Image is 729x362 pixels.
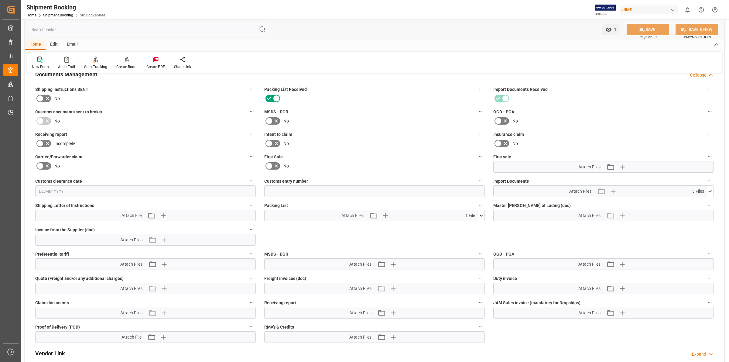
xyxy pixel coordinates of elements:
span: Attach Files [569,188,591,195]
button: RMA's & Credits [477,323,485,331]
span: JAM Sales invoice (mandatory for Dropships) [493,300,580,306]
span: Ctrl/CMD + Shift + S [684,35,711,40]
span: Import Documents Received [493,86,548,93]
button: Shipping instructions SENT [248,85,256,93]
button: Help Center [694,3,708,17]
span: Intent to claim [264,131,292,138]
button: Insurance claim [706,130,714,138]
button: Duty invoice [706,274,714,282]
span: Quote (Freight and/or any additional charges) [35,275,124,282]
span: First sale [493,154,511,160]
span: RMA's & Credits [264,324,294,330]
span: Customs clearance date [35,178,82,184]
button: Freight invoices (doc) [477,274,485,282]
div: Collapse [690,72,706,78]
input: DD.MM.YYYY [35,185,256,197]
span: 3 Files [692,188,704,195]
span: No [283,163,289,169]
button: show 0 new notifications [681,3,694,17]
button: open menu [602,24,619,35]
div: Email [62,40,82,50]
h2: Vendor Link [35,349,65,357]
span: Proof of Delivery (POD) [35,324,80,330]
input: Search Fields [28,24,268,35]
span: Freight invoices (doc) [264,275,306,282]
span: Attach Files [578,285,601,292]
span: Attach Files [578,310,601,316]
span: Customs documents sent to broker [35,109,102,115]
button: MSDS - DGR [477,108,485,115]
button: Customs clearance date [248,177,256,185]
div: Share Link [174,64,191,70]
span: OGD - PGA [493,251,514,257]
button: Carrier /Forwarder claim [248,153,256,160]
button: JAM Sales invoice (mandatory for Dropships) [706,298,714,306]
a: Shipment Booking [43,13,73,17]
button: JIMS [620,4,681,16]
span: No [283,118,289,124]
span: Attach Files [349,261,371,267]
span: Shipping Letter of Instructions [35,202,94,209]
button: Proof of Delivery (POD) [248,323,256,331]
button: Shipping Letter of Instructions [248,201,256,209]
span: Customs entry number [264,178,308,184]
div: Home [25,40,46,50]
span: Import Documents [493,178,529,184]
span: Attach Files [341,212,364,219]
button: OGD - PGA [706,250,714,258]
span: Attach File [122,334,142,340]
span: Incomplete [54,140,75,147]
span: Packing List [264,202,288,209]
span: Attach Files [578,164,601,170]
span: Insurance claim [493,131,524,138]
span: Attach Files [349,310,371,316]
span: No [283,140,289,147]
span: Attach Files [349,334,371,340]
span: Attach Files [120,237,142,243]
span: OGD - PGA [493,109,514,115]
button: Import Documents Received [706,85,714,93]
span: No [54,95,60,102]
div: Create PDF [146,64,165,70]
span: No [512,118,518,124]
span: Attach File [122,212,142,219]
button: Customs documents sent to broker [248,108,256,115]
button: First Sale [477,153,485,160]
span: Shipping instructions SENT [35,86,88,93]
button: Packing List [477,201,485,209]
span: Claim documents [35,300,69,306]
div: Edit [46,40,62,50]
span: First Sale [264,154,283,160]
span: Receiving report [35,131,67,138]
div: Audit Trail [58,64,75,70]
button: SAVE & NEW [676,24,718,35]
span: Attach Files [578,212,601,219]
span: Attach Files [120,310,142,316]
span: Packing List Received [264,86,307,93]
button: Customs entry number [477,177,485,185]
span: Carrier /Forwarder claim [35,154,82,160]
span: Attach Files [349,285,371,292]
span: No [512,140,518,147]
span: Attach Files [120,261,142,267]
span: Receiving report [264,300,296,306]
span: 1 [612,27,616,32]
span: MSDS - DGR [264,109,288,115]
span: 1 File [465,212,475,219]
div: Expand [692,351,706,357]
button: Master [PERSON_NAME] of Lading (doc) [706,201,714,209]
button: Quote (Freight and/or any additional charges) [248,274,256,282]
span: Preferential tariff [35,251,69,257]
span: Duty invoice [493,275,517,282]
div: JIMS [620,5,678,14]
button: First sale [706,153,714,160]
button: Claim documents [248,298,256,306]
button: Preferential tariff [248,250,256,258]
span: Invoice from the Supplier (doc) [35,227,95,233]
div: Shipment Booking [26,3,105,12]
span: Ctrl/CMD + S [640,35,657,40]
h2: Documents Management [35,70,97,78]
span: No [54,163,60,169]
button: SAVE [627,24,669,35]
img: Exertis%20JAM%20-%20Email%20Logo.jpg_1722504956.jpg [595,5,616,15]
